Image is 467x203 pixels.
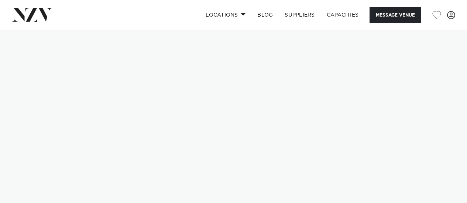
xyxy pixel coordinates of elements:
[200,7,251,23] a: Locations
[279,7,320,23] a: SUPPLIERS
[321,7,365,23] a: Capacities
[370,7,421,23] button: Message Venue
[251,7,279,23] a: BLOG
[12,8,52,21] img: nzv-logo.png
